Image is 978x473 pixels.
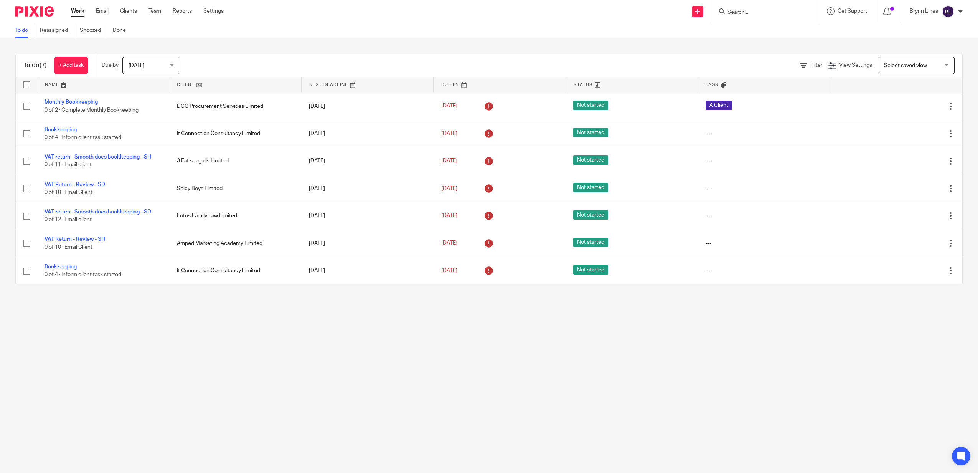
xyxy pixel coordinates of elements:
[120,7,137,15] a: Clients
[441,186,457,191] span: [DATE]
[884,63,927,68] span: Select saved view
[23,61,47,69] h1: To do
[441,104,457,109] span: [DATE]
[169,147,302,175] td: 3 Fat seagulls Limited
[45,162,92,168] span: 0 of 11 · Email client
[80,23,107,38] a: Snoozed
[301,147,434,175] td: [DATE]
[441,131,457,136] span: [DATE]
[45,182,105,187] a: VAT Return - Review - SD
[301,175,434,202] td: [DATE]
[301,230,434,257] td: [DATE]
[45,99,98,105] a: Monthly Bookkeeping
[810,63,823,68] span: Filter
[706,267,823,275] div: ---
[113,23,132,38] a: Done
[706,130,823,137] div: ---
[169,93,302,120] td: DCG Procurement Services Limited
[727,9,796,16] input: Search
[96,7,109,15] a: Email
[301,120,434,147] td: [DATE]
[40,62,47,68] span: (7)
[148,7,161,15] a: Team
[706,185,823,192] div: ---
[71,7,84,15] a: Work
[573,238,608,247] span: Not started
[839,63,872,68] span: View Settings
[910,7,938,15] p: Brynn Lines
[45,154,151,160] a: VAT return - Smooth does bookkeeping - SH
[573,183,608,192] span: Not started
[45,135,121,140] span: 0 of 4 · Inform client task started
[45,237,105,242] a: VAT Return - Review - SH
[301,93,434,120] td: [DATE]
[706,157,823,165] div: ---
[40,23,74,38] a: Reassigned
[706,101,732,110] span: A Client
[15,6,54,17] img: Pixie
[573,210,608,220] span: Not started
[706,83,719,87] span: Tags
[169,175,302,202] td: Spicy Boys Limited
[45,127,77,132] a: Bookkeeping
[573,128,608,137] span: Not started
[169,257,302,284] td: It Connection Consultancy Limited
[169,120,302,147] td: It Connection Consultancy Limited
[838,8,867,14] span: Get Support
[706,240,823,247] div: ---
[45,107,139,113] span: 0 of 2 · Complete Monthly Bookkeeping
[573,101,608,110] span: Not started
[441,158,457,164] span: [DATE]
[45,272,121,277] span: 0 of 4 · Inform client task started
[45,209,151,215] a: VAT return - Smooth does bookkeeping - SD
[45,245,92,250] span: 0 of 10 · Email Client
[102,61,119,69] p: Due by
[301,202,434,230] td: [DATE]
[441,268,457,273] span: [DATE]
[45,190,92,195] span: 0 of 10 · Email Client
[441,241,457,246] span: [DATE]
[573,155,608,165] span: Not started
[706,212,823,220] div: ---
[54,57,88,74] a: + Add task
[45,264,77,270] a: Bookkeeping
[15,23,34,38] a: To do
[301,257,434,284] td: [DATE]
[169,230,302,257] td: Amped Marketing Academy Limited
[45,217,92,223] span: 0 of 12 · Email client
[169,202,302,230] td: Lotus Family Law Limited
[441,213,457,218] span: [DATE]
[129,63,145,68] span: [DATE]
[203,7,224,15] a: Settings
[173,7,192,15] a: Reports
[573,265,608,275] span: Not started
[942,5,954,18] img: svg%3E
